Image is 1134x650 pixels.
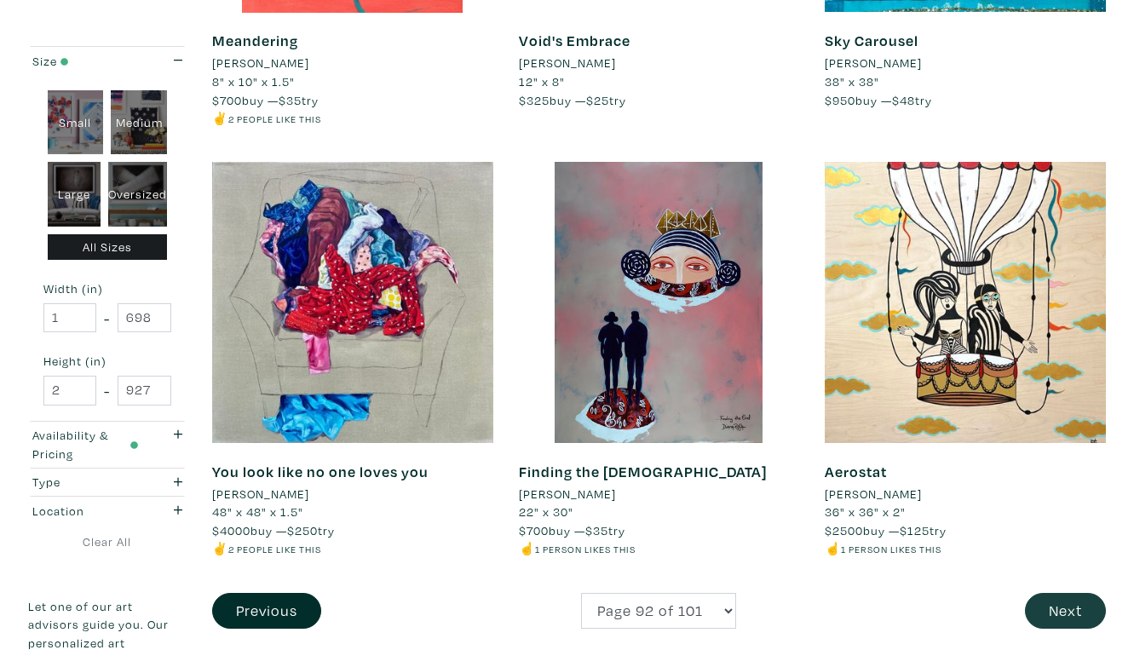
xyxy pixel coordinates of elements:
div: Location [32,502,139,521]
span: buy — try [825,522,947,538]
span: 38" x 38" [825,73,879,89]
span: buy — try [519,92,626,108]
div: Medium [111,90,167,155]
button: Type [28,469,187,497]
small: 1 person likes this [841,543,941,555]
span: 8" x 10" x 1.5" [212,73,295,89]
a: Sky Carousel [825,31,918,50]
li: [PERSON_NAME] [212,485,309,503]
small: 1 person likes this [535,543,636,555]
div: Availability & Pricing [32,426,139,463]
span: 12" x 8" [519,73,565,89]
a: Finding the [DEMOGRAPHIC_DATA] [519,462,767,481]
button: Size [28,47,187,75]
div: Oversized [108,162,167,227]
li: [PERSON_NAME] [825,485,922,503]
button: Location [28,497,187,525]
span: 22" x 30" [519,503,573,520]
div: Large [48,162,101,227]
li: [PERSON_NAME] [519,54,616,72]
span: $48 [892,92,915,108]
div: Type [32,473,139,492]
div: All Sizes [48,234,168,261]
div: Small [48,90,104,155]
span: buy — try [825,92,932,108]
a: [PERSON_NAME] [519,54,800,72]
button: Next [1025,593,1106,630]
a: [PERSON_NAME] [212,485,493,503]
span: $250 [287,522,318,538]
a: Void's Embrace [519,31,630,50]
small: 2 people like this [228,543,321,555]
span: - [104,379,110,402]
button: Availability & Pricing [28,422,187,468]
li: ☝️ [825,539,1106,558]
button: Previous [212,593,321,630]
span: $35 [585,522,608,538]
li: ✌️ [212,539,493,558]
a: [PERSON_NAME] [825,485,1106,503]
span: $700 [519,522,549,538]
a: [PERSON_NAME] [519,485,800,503]
span: $4000 [212,522,250,538]
span: $125 [900,522,930,538]
small: Width (in) [43,283,171,295]
li: ✌️ [212,109,493,128]
small: Height (in) [43,355,171,367]
span: buy — try [519,522,625,538]
a: [PERSON_NAME] [212,54,493,72]
span: $25 [586,92,609,108]
span: 48" x 48" x 1.5" [212,503,303,520]
span: $950 [825,92,855,108]
li: [PERSON_NAME] [825,54,922,72]
span: buy — try [212,92,319,108]
span: $35 [279,92,302,108]
span: - [104,307,110,330]
li: [PERSON_NAME] [212,54,309,72]
a: Clear All [28,532,187,551]
a: [PERSON_NAME] [825,54,1106,72]
span: buy — try [212,522,335,538]
span: $700 [212,92,242,108]
li: [PERSON_NAME] [519,485,616,503]
a: Aerostat [825,462,887,481]
span: 36" x 36" x 2" [825,503,906,520]
li: ☝️ [519,539,800,558]
span: $325 [519,92,550,108]
div: Size [32,52,139,71]
a: You look like no one loves you [212,462,429,481]
a: Meandering [212,31,298,50]
small: 2 people like this [228,112,321,125]
span: $2500 [825,522,863,538]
